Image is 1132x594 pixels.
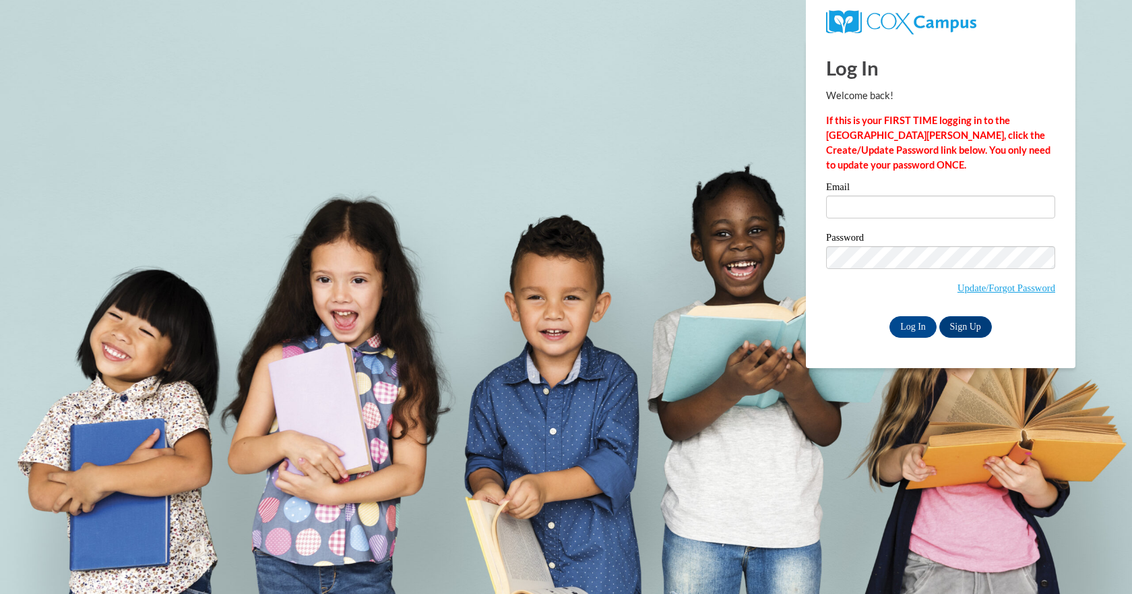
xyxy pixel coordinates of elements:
[939,316,992,338] a: Sign Up
[826,88,1055,103] p: Welcome back!
[826,233,1055,246] label: Password
[957,283,1055,293] a: Update/Forgot Password
[826,115,1050,171] strong: If this is your FIRST TIME logging in to the [GEOGRAPHIC_DATA][PERSON_NAME], click the Create/Upd...
[826,10,976,34] img: COX Campus
[826,182,1055,196] label: Email
[826,54,1055,82] h1: Log In
[826,16,976,27] a: COX Campus
[889,316,937,338] input: Log In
